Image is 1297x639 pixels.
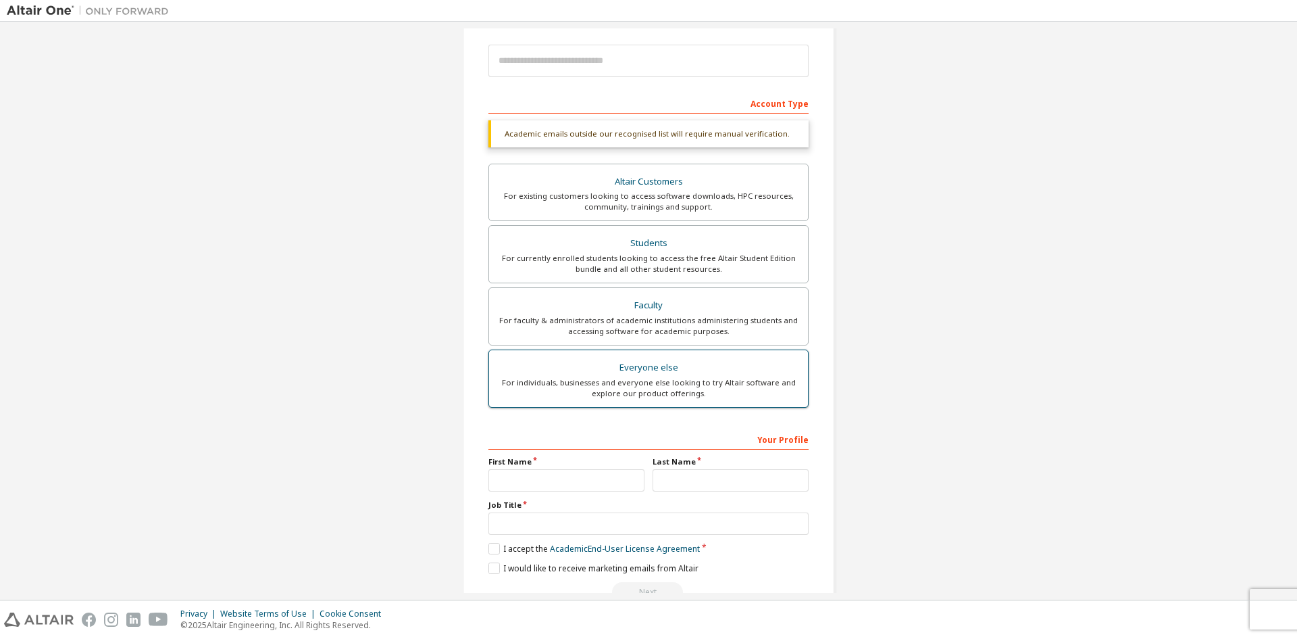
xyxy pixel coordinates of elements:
[488,92,809,114] div: Account Type
[104,613,118,627] img: instagram.svg
[488,500,809,511] label: Job Title
[488,428,809,450] div: Your Profile
[497,172,800,191] div: Altair Customers
[149,613,168,627] img: youtube.svg
[488,563,698,574] label: I would like to receive marketing emails from Altair
[488,456,644,467] label: First Name
[320,609,389,619] div: Cookie Consent
[180,619,389,631] p: © 2025 Altair Engineering, Inc. All Rights Reserved.
[497,191,800,212] div: For existing customers looking to access software downloads, HPC resources, community, trainings ...
[220,609,320,619] div: Website Terms of Use
[82,613,96,627] img: facebook.svg
[497,358,800,377] div: Everyone else
[4,613,74,627] img: altair_logo.svg
[497,296,800,315] div: Faculty
[488,120,809,147] div: Academic emails outside our recognised list will require manual verification.
[497,234,800,253] div: Students
[488,582,809,602] div: Read and acccept EULA to continue
[497,377,800,399] div: For individuals, businesses and everyone else looking to try Altair software and explore our prod...
[7,4,176,18] img: Altair One
[497,253,800,275] div: For currently enrolled students looking to access the free Altair Student Edition bundle and all ...
[488,543,700,554] label: I accept the
[126,613,141,627] img: linkedin.svg
[550,543,700,554] a: Academic End-User License Agreement
[497,315,800,337] div: For faculty & administrators of academic institutions administering students and accessing softwa...
[180,609,220,619] div: Privacy
[653,456,809,467] label: Last Name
